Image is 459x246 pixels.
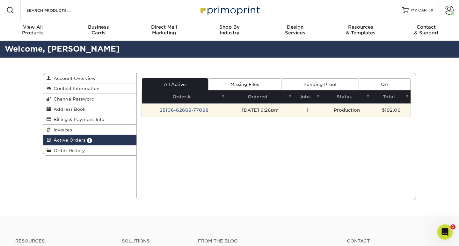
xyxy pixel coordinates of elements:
[431,8,433,12] span: 0
[197,24,262,36] div: Industry
[262,24,328,36] div: Services
[51,76,96,81] span: Account Overview
[66,24,131,30] span: Business
[51,127,72,132] span: Invoices
[131,24,197,30] span: Direct Mail
[262,20,328,41] a: DesignServices
[43,83,136,94] a: Contact Information
[294,103,322,117] td: 1
[66,20,131,41] a: BusinessCards
[372,103,411,117] td: $192.06
[43,104,136,114] a: Address Book
[51,107,85,112] span: Address Book
[262,24,328,30] span: Design
[142,78,208,90] a: All Active
[51,148,85,153] span: Order History
[328,20,394,41] a: Resources& Templates
[227,90,294,103] th: Ordered
[322,90,372,103] th: Status
[393,24,459,30] span: Contact
[294,90,322,103] th: Jobs
[437,224,453,240] iframe: Intercom live chat
[43,125,136,135] a: Invoices
[328,24,394,30] span: Resources
[281,78,359,90] a: Pending Proof
[51,137,85,143] span: Active Orders
[87,138,92,143] span: 1
[198,238,330,244] h4: From the Blog
[208,78,281,90] a: Missing Files
[328,24,394,36] div: & Templates
[198,3,261,17] img: Primoprint
[131,20,197,41] a: Direct MailMarketing
[197,24,262,30] span: Shop By
[372,90,411,103] th: Total
[66,24,131,36] div: Cards
[43,145,136,155] a: Order History
[43,73,136,83] a: Account Overview
[142,103,227,117] td: 25106-62669-77098
[51,117,104,122] span: Billing & Payment Info
[347,238,444,244] a: Contact
[142,90,227,103] th: Order #
[450,224,455,229] span: 1
[393,20,459,41] a: Contact& Support
[51,86,99,91] span: Contact Information
[359,78,411,90] a: QA
[227,103,294,117] td: [DATE] 6:26pm
[393,24,459,36] div: & Support
[197,20,262,41] a: Shop ByIndustry
[131,24,197,36] div: Marketing
[43,114,136,124] a: Billing & Payment Info
[43,135,136,145] a: Active Orders 1
[322,103,372,117] td: Production
[51,96,95,102] span: Change Password
[26,6,88,14] input: SEARCH PRODUCTS.....
[411,8,429,13] span: MY CART
[43,94,136,104] a: Change Password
